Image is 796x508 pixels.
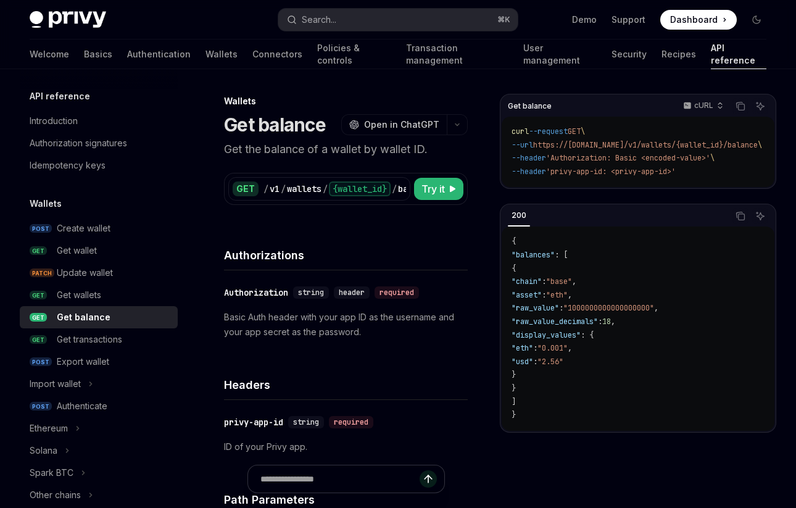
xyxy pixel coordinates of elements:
button: Toggle Other chains section [20,484,178,506]
span: \ [581,127,585,136]
button: Toggle Import wallet section [20,373,178,395]
div: Idempotency keys [30,158,106,173]
span: , [572,277,576,286]
div: {wallet_id} [329,181,391,196]
button: Toggle Ethereum section [20,417,178,439]
span: "chain" [512,277,542,286]
a: Transaction management [406,40,508,69]
button: Copy the contents from the code block [732,98,748,114]
button: Open in ChatGPT [341,114,447,135]
a: Dashboard [660,10,737,30]
a: Introduction [20,110,178,132]
div: Search... [302,12,336,27]
span: "raw_value_decimals" [512,317,598,327]
div: required [329,416,373,428]
div: Solana [30,443,57,458]
div: Introduction [30,114,78,128]
a: Security [612,40,647,69]
span: } [512,383,516,393]
span: "0.001" [537,343,568,353]
span: --header [512,167,546,177]
div: 200 [508,208,530,223]
span: PATCH [30,269,54,278]
div: Get wallet [57,243,97,258]
button: Toggle Solana section [20,439,178,462]
p: Get the balance of a wallet by wallet ID. [224,141,468,158]
span: Open in ChatGPT [364,119,439,131]
a: GETGet balance [20,306,178,328]
a: POSTAuthenticate [20,395,178,417]
span: , [611,317,615,327]
div: Get balance [57,310,110,325]
a: Policies & controls [317,40,391,69]
span: 'privy-app-id: <privy-app-id>' [546,167,676,177]
a: Authentication [127,40,191,69]
a: Support [612,14,645,26]
div: v1 [270,183,280,195]
span: : [542,290,546,300]
span: : [533,357,537,367]
button: Open search [278,9,517,31]
span: ] [512,397,516,407]
div: Spark BTC [30,465,73,480]
span: "display_values" [512,330,581,340]
button: Copy the contents from the code block [732,208,748,224]
button: Send message [420,470,437,488]
a: Basics [84,40,112,69]
button: Ask AI [752,208,768,224]
div: Update wallet [57,265,113,280]
span: GET [30,335,47,344]
button: Try it [414,178,463,200]
h4: Authorizations [224,247,468,264]
h5: API reference [30,89,90,104]
span: { [512,264,516,273]
a: API reference [711,40,767,69]
span: --header [512,153,546,163]
a: Welcome [30,40,69,69]
span: POST [30,224,52,233]
div: Create wallet [57,221,110,236]
a: Idempotency keys [20,154,178,177]
div: Authorization [224,286,288,299]
div: / [263,183,268,195]
span: "balances" [512,250,555,260]
h4: Headers [224,377,468,393]
span: string [293,417,319,427]
div: Wallets [224,95,468,107]
span: \ [710,153,715,163]
div: Get wallets [57,288,101,302]
a: Recipes [661,40,696,69]
span: , [568,343,572,353]
div: Ethereum [30,421,68,436]
span: GET [30,246,47,256]
a: POSTCreate wallet [20,217,178,239]
span: Get balance [508,101,552,111]
span: "base" [546,277,572,286]
span: POST [30,357,52,367]
span: , [654,303,658,313]
span: string [298,288,324,298]
span: : [533,343,537,353]
a: Connectors [252,40,302,69]
span: --request [529,127,568,136]
a: Demo [572,14,597,26]
span: , [568,290,572,300]
span: } [512,410,516,420]
span: GET [568,127,581,136]
div: balance [398,183,433,195]
span: ⌘ K [497,15,510,25]
span: } [512,370,516,380]
div: / [392,183,397,195]
span: : [ [555,250,568,260]
span: GET [30,291,47,300]
img: dark logo [30,11,106,28]
span: curl [512,127,529,136]
div: required [375,286,419,299]
span: Try it [421,181,445,196]
span: : [598,317,602,327]
span: https://[DOMAIN_NAME]/v1/wallets/{wallet_id}/balance [533,140,758,150]
a: Wallets [205,40,238,69]
span: "eth" [546,290,568,300]
a: GETGet wallet [20,239,178,262]
span: "1000000000000000000" [563,303,654,313]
